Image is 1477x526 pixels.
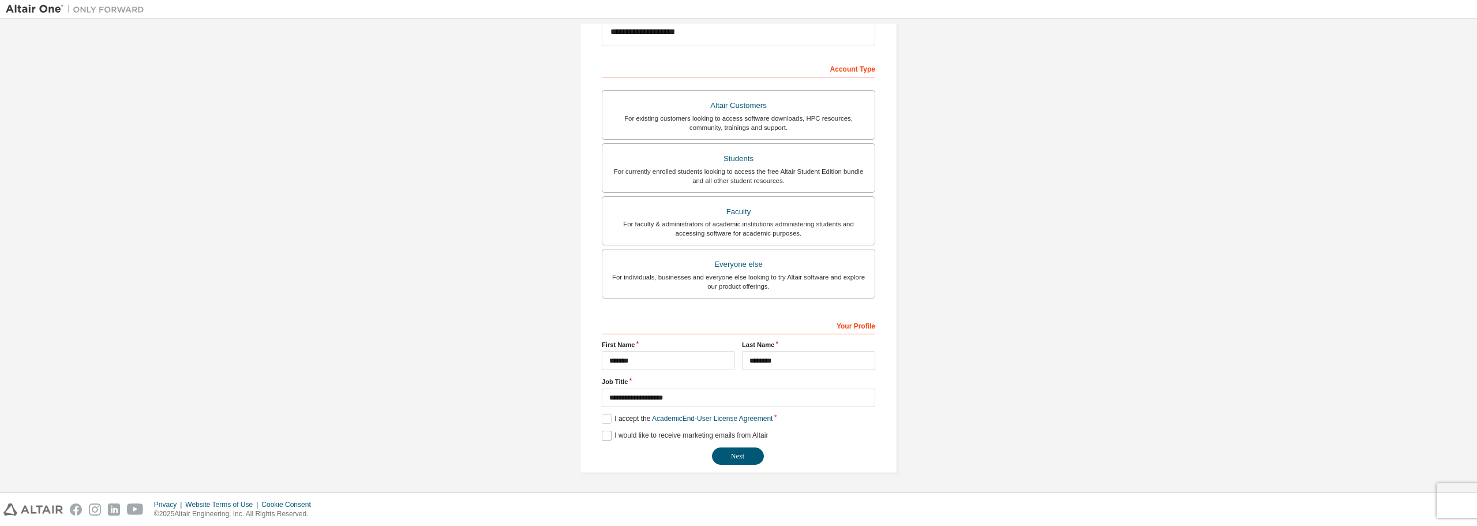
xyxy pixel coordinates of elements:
[602,414,773,424] label: I accept the
[609,167,868,185] div: For currently enrolled students looking to access the free Altair Student Edition bundle and all ...
[609,98,868,114] div: Altair Customers
[261,500,317,509] div: Cookie Consent
[602,431,768,441] label: I would like to receive marketing emails from Altair
[70,503,82,516] img: facebook.svg
[6,3,150,15] img: Altair One
[3,503,63,516] img: altair_logo.svg
[127,503,144,516] img: youtube.svg
[154,500,185,509] div: Privacy
[712,447,764,465] button: Next
[89,503,101,516] img: instagram.svg
[185,500,261,509] div: Website Terms of Use
[609,114,868,132] div: For existing customers looking to access software downloads, HPC resources, community, trainings ...
[609,256,868,273] div: Everyone else
[609,273,868,291] div: For individuals, businesses and everyone else looking to try Altair software and explore our prod...
[609,204,868,220] div: Faculty
[602,340,735,349] label: First Name
[652,415,773,423] a: Academic End-User License Agreement
[609,219,868,238] div: For faculty & administrators of academic institutions administering students and accessing softwa...
[602,377,875,386] label: Job Title
[602,59,875,77] div: Account Type
[108,503,120,516] img: linkedin.svg
[742,340,875,349] label: Last Name
[609,151,868,167] div: Students
[602,316,875,334] div: Your Profile
[154,509,318,519] p: © 2025 Altair Engineering, Inc. All Rights Reserved.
